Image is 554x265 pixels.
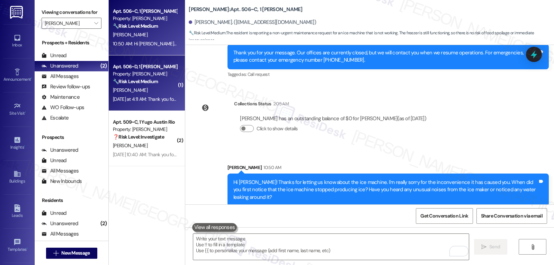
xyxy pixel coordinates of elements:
[35,39,108,46] div: Prospects + Residents
[193,234,469,260] textarea: To enrich screen reader interactions, please activate Accessibility in Grammarly extension settings
[234,100,271,107] div: Collections Status
[42,83,90,90] div: Review follow-ups
[227,69,549,79] div: Tagged as:
[42,167,79,175] div: All Messages
[262,164,281,171] div: 10:50 AM
[42,52,66,59] div: Unread
[113,87,148,93] span: [PERSON_NAME]
[113,96,535,102] div: [DATE] at 4:11 AM: Thank you for your message. Our offices are currently closed, but we will cont...
[113,8,177,15] div: Apt. 506~C, 1 [PERSON_NAME]
[113,63,177,70] div: Apt. 506~D, 1 [PERSON_NAME]
[42,178,82,185] div: New Inbounds
[99,61,109,71] div: (2)
[420,212,468,220] span: Get Conversation Link
[42,210,66,217] div: Unread
[189,19,316,26] div: [PERSON_NAME]. ([EMAIL_ADDRESS][DOMAIN_NAME])
[24,144,25,149] span: •
[474,239,508,255] button: Send
[233,179,538,201] div: Hi [PERSON_NAME]! Thanks for letting us know about the ice machine. I'm really sorry for the inco...
[189,30,225,36] strong: 🔧 Risk Level: Medium
[113,78,158,85] strong: 🔧 Risk Level: Medium
[113,151,535,158] div: [DATE] 10:40 AM: Thank you for your message. Our offices are currently closed, but we will contac...
[99,218,109,229] div: (2)
[113,134,164,140] strong: ❓ Risk Level: Investigate
[240,115,426,122] div: [PERSON_NAME] has an outstanding balance of $0 for [PERSON_NAME] (as of [DATE])
[113,142,148,149] span: [PERSON_NAME]
[416,208,473,224] button: Get Conversation Link
[42,7,101,18] label: Viewing conversations for
[113,70,177,78] div: Property: [PERSON_NAME]
[42,73,79,80] div: All Messages
[46,248,97,259] button: New Message
[35,134,108,141] div: Prospects
[94,20,98,26] i: 
[42,62,78,70] div: Unanswered
[3,100,31,119] a: Site Visit •
[233,49,538,64] div: Thank you for your message. Our offices are currently closed, but we will contact you when we res...
[248,71,269,77] span: Call request
[189,29,554,44] span: : The resident is reporting a non-urgent maintenance request for an ice machine that is not worki...
[271,100,289,107] div: 2:05 AM
[31,76,32,81] span: •
[42,94,80,101] div: Maintenance
[476,208,547,224] button: Share Conversation via email
[25,110,26,115] span: •
[189,6,302,13] b: [PERSON_NAME]: Apt. 506~C, 1 [PERSON_NAME]
[42,220,78,227] div: Unanswered
[3,32,31,51] a: Inbox
[3,134,31,153] a: Insights •
[227,164,549,174] div: [PERSON_NAME]
[42,104,84,111] div: WO Follow-ups
[489,243,500,250] span: Send
[113,126,177,133] div: Property: [PERSON_NAME]
[113,15,177,22] div: Property: [PERSON_NAME]
[61,249,90,257] span: New Message
[45,18,90,29] input: All communities
[3,168,31,187] a: Buildings
[113,23,158,29] strong: 🔧 Risk Level: Medium
[42,147,78,154] div: Unanswered
[42,230,79,238] div: All Messages
[3,202,31,221] a: Leads
[42,157,66,164] div: Unread
[113,118,177,126] div: Apt. 509~C, 1 Yugo Austin Rio
[113,32,148,38] span: [PERSON_NAME]
[530,244,535,250] i: 
[53,250,59,256] i: 
[3,236,31,255] a: Templates •
[257,125,297,132] label: Click to show details
[35,197,108,204] div: Residents
[42,114,69,122] div: Escalate
[481,244,486,250] i: 
[481,212,543,220] span: Share Conversation via email
[27,246,28,251] span: •
[10,6,24,19] img: ResiDesk Logo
